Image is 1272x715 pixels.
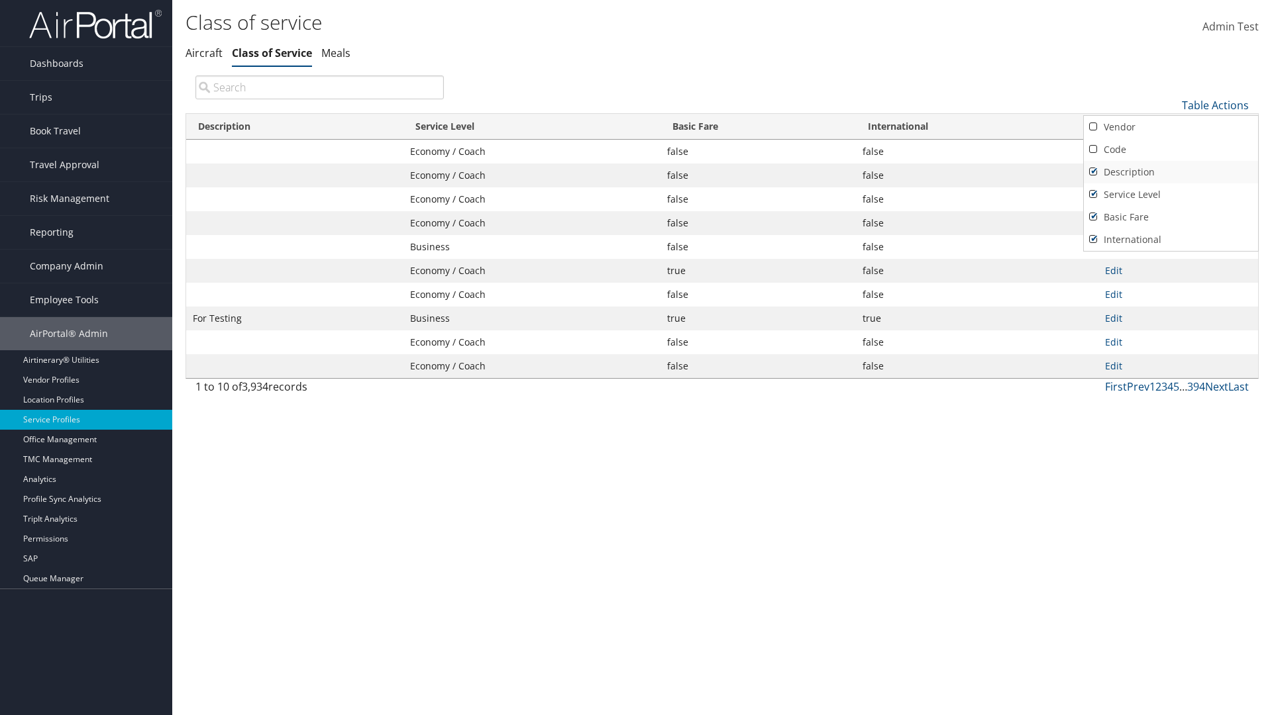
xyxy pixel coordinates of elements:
[30,182,109,215] span: Risk Management
[30,283,99,316] span: Employee Tools
[30,148,99,181] span: Travel Approval
[1084,206,1258,228] a: Basic Fare
[30,81,52,114] span: Trips
[1084,161,1258,183] a: Description
[30,216,74,249] span: Reporting
[1084,228,1258,251] a: International
[1084,138,1258,161] a: Code
[29,9,162,40] img: airportal-logo.png
[30,317,108,350] span: AirPortal® Admin
[30,115,81,148] span: Book Travel
[30,47,83,80] span: Dashboards
[1084,116,1258,138] a: Vendor
[1084,183,1258,206] a: Service Level
[30,250,103,283] span: Company Admin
